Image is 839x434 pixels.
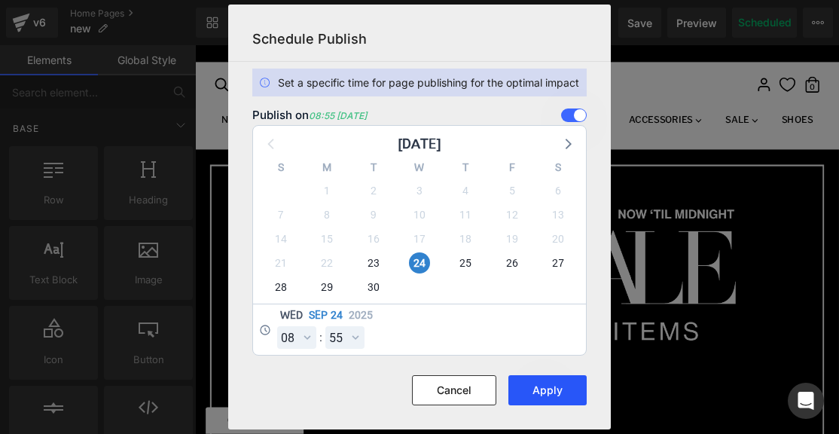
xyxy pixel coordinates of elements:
span: Sunday, September 28, 2025 [270,277,291,298]
span: Monday, September 15, 2025 [316,228,337,249]
h2: Set a specific time for page publishing for the optimal impact [278,76,579,89]
a: Search [23,41,53,71]
span: Monday, September 29, 2025 [316,277,337,298]
span: Tuesday, September 2, 2025 [363,180,384,201]
div: [DATE] [398,133,441,154]
div: T [350,159,396,179]
span: Friday, September 5, 2025 [502,180,523,201]
span: Friday, September 12, 2025 [502,204,523,225]
span: Thursday, September 25, 2025 [455,252,476,274]
span: Tuesday, September 16, 2025 [363,228,384,249]
span: Monday, September 1, 2025 [316,180,337,201]
span: Wed [280,307,303,323]
a: Dresses [282,96,380,125]
span: Monday, September 22, 2025 [316,252,337,274]
span: Saturday, September 6, 2025 [548,180,569,201]
span: Sep [309,307,328,323]
a: Account [790,41,820,71]
a: Sale [739,96,810,125]
button: Cancel [412,375,496,405]
div: Open Intercom Messenger [788,383,824,419]
span: Wednesday, September 3, 2025 [409,180,430,201]
a: Clothing [171,96,275,125]
span: Wednesday, September 10, 2025 [409,204,430,225]
span: 2025 [349,307,373,323]
a: New Arrivals [26,96,163,125]
span: Thursday, September 18, 2025 [455,228,476,249]
div: W [396,159,442,179]
span: Monday, September 8, 2025 [316,204,337,225]
a: Accessories [603,96,731,125]
span: Thursday, September 4, 2025 [455,180,476,201]
span: 24 [331,307,343,323]
a: Occasions [479,96,594,125]
h3: Schedule Publish [252,29,587,49]
span: Friday, September 26, 2025 [502,252,523,274]
div: F [489,159,535,179]
span: Saturday, September 27, 2025 [548,252,569,274]
span: : [319,330,322,346]
span: Tuesday, September 9, 2025 [363,204,384,225]
span: Sunday, September 14, 2025 [270,228,291,249]
em: 08:55 [DATE] [309,110,367,121]
span: Saturday, September 20, 2025 [548,228,569,249]
a: Shops [388,96,471,125]
h3: Publish on [252,108,367,122]
span: Saturday, September 13, 2025 [548,204,569,225]
span: Sunday, September 7, 2025 [270,204,291,225]
span: Sunday, September 21, 2025 [270,252,291,274]
div: M [304,159,349,179]
div: T [443,159,489,179]
span: Tuesday, September 23, 2025 [363,252,384,274]
div: S [535,159,581,179]
div: S [258,159,304,179]
span: Wednesday, September 24, 2025 [409,252,430,274]
span: Wednesday, September 17, 2025 [409,228,430,249]
span: Tuesday, September 30, 2025 [363,277,384,298]
button: Apply [508,375,587,405]
span: Friday, September 19, 2025 [502,228,523,249]
span: Thursday, September 11, 2025 [455,204,476,225]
